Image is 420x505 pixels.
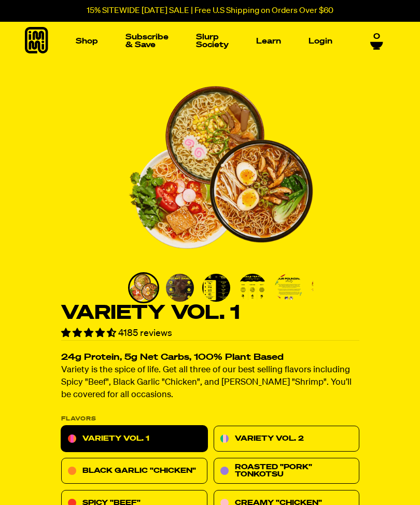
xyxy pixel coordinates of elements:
[370,29,383,47] a: 0
[192,29,233,53] a: Slurp Society
[72,18,337,64] nav: Main navigation
[213,426,359,452] a: Variety Vol. 2
[128,272,159,303] li: Go to slide 1
[130,274,158,302] img: Variety Vol. 1
[164,272,195,303] li: Go to slide 2
[61,416,359,422] p: Flavors
[121,29,173,53] a: Subscribe & Save
[237,272,268,303] li: Go to slide 4
[310,272,341,303] li: Go to slide 6
[87,6,333,16] p: 15% SITEWIDE [DATE] SALE | Free U.S Shipping on Orders Over $60
[72,33,102,49] a: Shop
[128,75,313,260] img: Variety Vol. 1
[61,354,359,362] h2: 24g Protein, 5g Net Carbs, 100% Plant Based
[61,329,118,338] span: 4.55 stars
[201,272,232,303] li: Go to slide 3
[202,274,230,302] img: Variety Vol. 1
[213,458,359,484] a: Roasted "Pork" Tonkotsu
[304,33,337,49] a: Login
[252,33,285,49] a: Learn
[128,75,313,260] div: PDP main carousel
[275,274,303,302] img: Variety Vol. 1
[373,29,380,38] span: 0
[128,75,313,260] li: 1 of 8
[128,272,313,303] div: PDP main carousel thumbnails
[239,274,267,302] img: Variety Vol. 1
[61,426,207,452] a: Variety Vol. 1
[166,274,194,302] img: Variety Vol. 1
[61,458,207,484] a: Black Garlic "Chicken"
[311,274,339,302] img: Variety Vol. 1
[118,329,172,338] span: 4185 reviews
[273,272,304,303] li: Go to slide 5
[61,364,359,402] p: Variety is the spice of life. Get all three of our best selling flavors including Spicy "Beef", B...
[61,303,359,323] h1: Variety Vol. 1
